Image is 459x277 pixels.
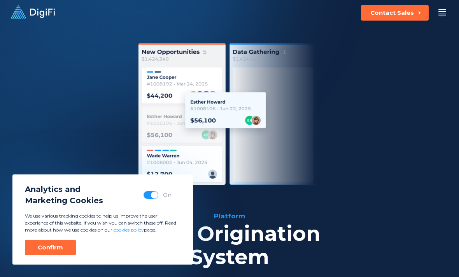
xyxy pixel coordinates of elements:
[114,227,144,233] a: cookies policy
[361,5,429,21] button: Contact Sales
[25,195,103,206] span: Marketing Cookies
[163,191,172,199] div: On
[25,240,76,255] button: Confirm
[19,222,440,269] div: Loan Origination System
[19,211,440,221] div: Platform
[370,9,414,17] div: Contact Sales
[38,244,63,251] div: Confirm
[25,213,180,233] p: We use various tracking cookies to help us improve the user experience of this website. If you wi...
[25,184,103,195] span: Analytics and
